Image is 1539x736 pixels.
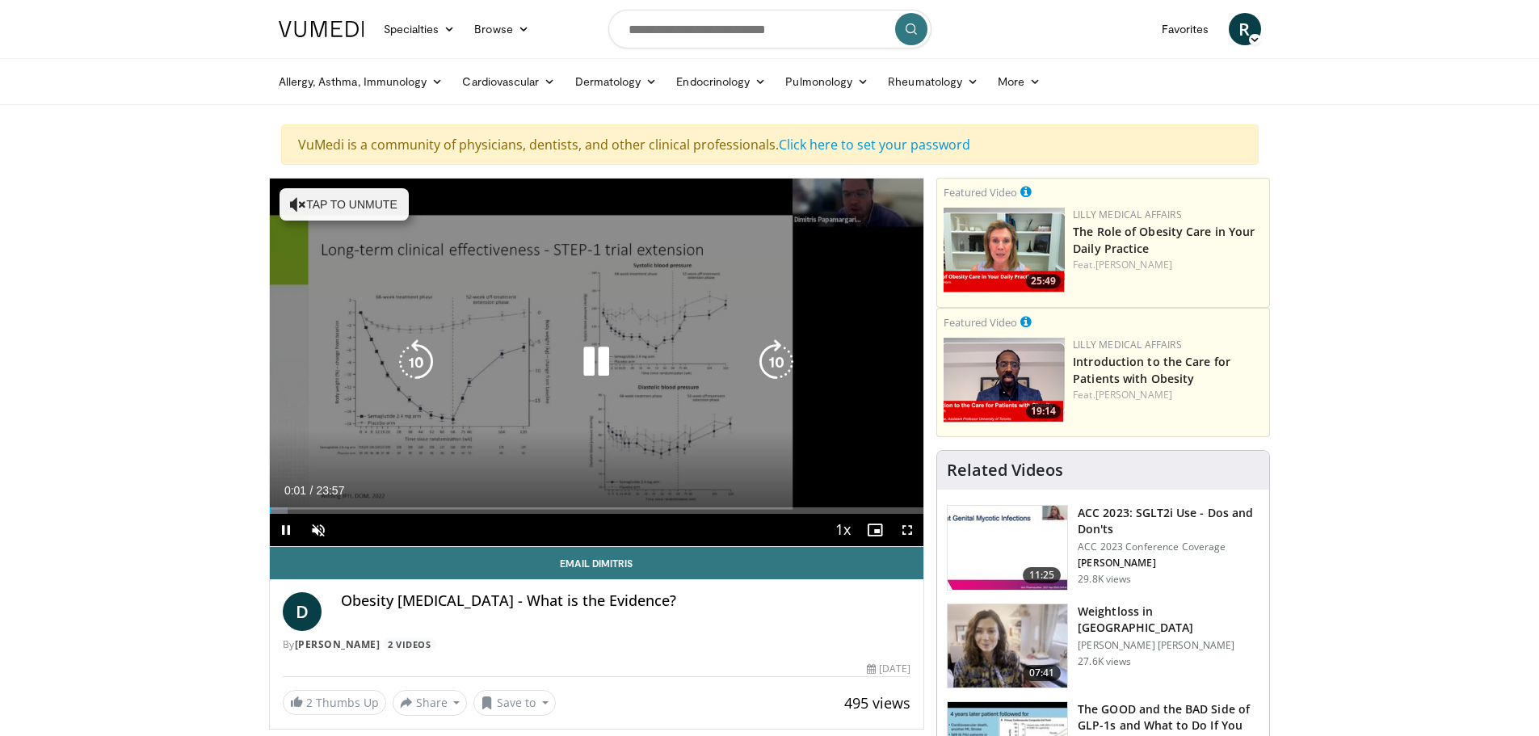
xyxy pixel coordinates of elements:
span: / [310,484,313,497]
div: [DATE] [867,662,910,676]
a: Pulmonology [776,65,878,98]
a: Email Dimitris [270,547,924,579]
a: The Role of Obesity Care in Your Daily Practice [1073,224,1255,256]
a: Dermatology [566,65,667,98]
div: Feat. [1073,258,1263,272]
a: 07:41 Weightloss in [GEOGRAPHIC_DATA] [PERSON_NAME] [PERSON_NAME] 27.6K views [947,604,1259,689]
button: Unmute [302,514,334,546]
div: Progress Bar [270,507,924,514]
a: R [1229,13,1261,45]
span: 11:25 [1023,567,1062,583]
a: Favorites [1152,13,1219,45]
a: 19:14 [944,338,1065,423]
a: 2 Thumbs Up [283,690,386,715]
a: Introduction to the Care for Patients with Obesity [1073,354,1230,386]
h3: Weightloss in [GEOGRAPHIC_DATA] [1078,604,1259,636]
a: [PERSON_NAME] [1095,258,1172,271]
a: Click here to set your password [779,136,970,154]
img: VuMedi Logo [279,21,364,37]
a: 11:25 ACC 2023: SGLT2i Use - Dos and Don'ts ACC 2023 Conference Coverage [PERSON_NAME] 29.8K views [947,505,1259,591]
span: 25:49 [1026,274,1061,288]
img: 9983fed1-7565-45be-8934-aef1103ce6e2.150x105_q85_crop-smart_upscale.jpg [948,604,1067,688]
p: 29.8K views [1078,573,1131,586]
a: Browse [465,13,539,45]
a: [PERSON_NAME] [1095,388,1172,402]
div: Feat. [1073,388,1263,402]
span: 0:01 [284,484,306,497]
a: Lilly Medical Affairs [1073,338,1182,351]
p: 27.6K views [1078,655,1131,668]
button: Tap to unmute [280,188,409,221]
a: [PERSON_NAME] [295,637,381,651]
button: Save to [473,690,556,716]
a: More [988,65,1050,98]
img: e1208b6b-349f-4914-9dd7-f97803bdbf1d.png.150x105_q85_crop-smart_upscale.png [944,208,1065,292]
button: Enable picture-in-picture mode [859,514,891,546]
a: Cardiovascular [452,65,565,98]
div: By [283,637,911,652]
small: Featured Video [944,185,1017,200]
span: 23:57 [316,484,344,497]
a: 2 Videos [383,637,436,651]
video-js: Video Player [270,179,924,547]
button: Pause [270,514,302,546]
a: Lilly Medical Affairs [1073,208,1182,221]
h4: Obesity [MEDICAL_DATA] - What is the Evidence? [341,592,911,610]
small: Featured Video [944,315,1017,330]
button: Share [393,690,468,716]
p: [PERSON_NAME] [1078,557,1259,570]
input: Search topics, interventions [608,10,931,48]
button: Playback Rate [826,514,859,546]
img: 9258cdf1-0fbf-450b-845f-99397d12d24a.150x105_q85_crop-smart_upscale.jpg [948,506,1067,590]
a: Endocrinology [666,65,776,98]
a: Specialties [374,13,465,45]
button: Fullscreen [891,514,923,546]
span: 07:41 [1023,665,1062,681]
a: Allergy, Asthma, Immunology [269,65,453,98]
h4: Related Videos [947,461,1063,480]
a: D [283,592,322,631]
span: 2 [306,695,313,710]
a: Rheumatology [878,65,988,98]
div: VuMedi is a community of physicians, dentists, and other clinical professionals. [281,124,1259,165]
span: 495 views [844,693,910,713]
p: ACC 2023 Conference Coverage [1078,540,1259,553]
h3: ACC 2023: SGLT2i Use - Dos and Don'ts [1078,505,1259,537]
img: acc2e291-ced4-4dd5-b17b-d06994da28f3.png.150x105_q85_crop-smart_upscale.png [944,338,1065,423]
p: [PERSON_NAME] [PERSON_NAME] [1078,639,1259,652]
a: 25:49 [944,208,1065,292]
span: 19:14 [1026,404,1061,418]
